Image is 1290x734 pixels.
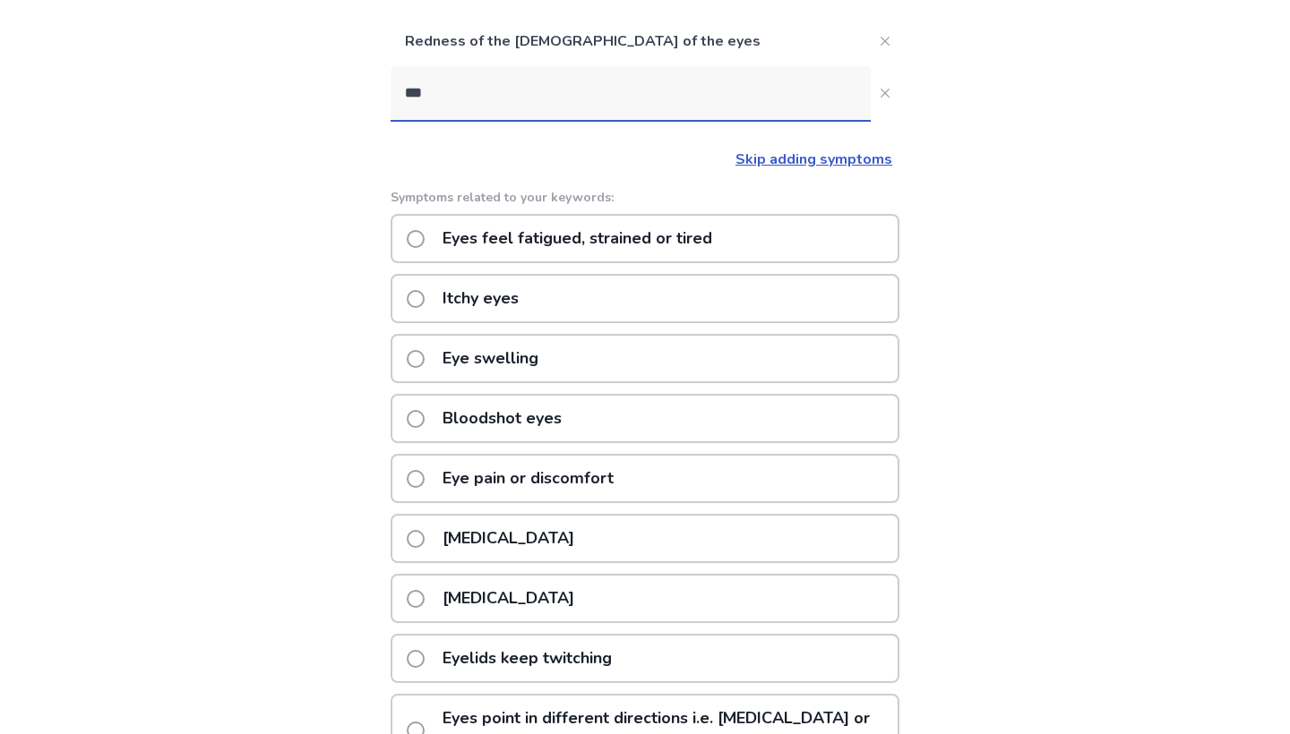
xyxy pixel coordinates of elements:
p: Eye swelling [432,336,549,381]
p: Eye pain or discomfort [432,456,624,501]
p: Itchy eyes [432,276,529,321]
p: Symptoms related to your keywords: [391,188,899,207]
p: Redness of the [DEMOGRAPHIC_DATA] of the eyes [391,16,871,66]
p: Bloodshot eyes [432,396,572,441]
a: Skip adding symptoms [735,149,892,169]
p: [MEDICAL_DATA] [432,516,585,561]
button: Close [871,27,899,55]
p: Eyelids keep twitching [432,636,623,681]
button: Close [871,79,899,107]
p: Eyes feel fatigued, strained or tired [432,216,723,261]
p: [MEDICAL_DATA] [432,576,585,621]
input: Close [391,66,871,120]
